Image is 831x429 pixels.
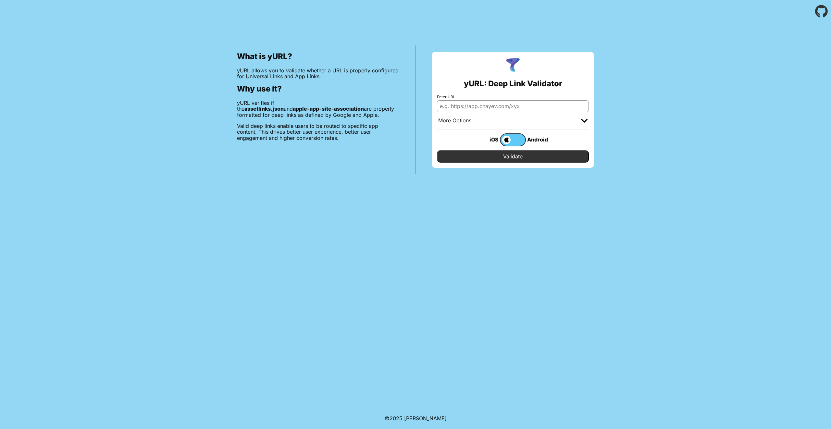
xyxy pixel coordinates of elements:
img: yURL Logo [504,57,521,74]
p: yURL verifies if the and are properly formatted for deep links as defined by Google and Apple. [237,100,399,118]
b: apple-app-site-association [293,105,364,112]
h2: What is yURL? [237,52,399,61]
div: Android [526,135,552,144]
div: More Options [438,117,471,124]
h2: yURL: Deep Link Validator [464,79,562,88]
b: assetlinks.json [244,105,284,112]
footer: © [385,408,447,429]
div: iOS [474,135,500,144]
h2: Why use it? [237,84,399,93]
span: 2025 [390,415,403,422]
input: Validate [437,150,589,163]
p: yURL allows you to validate whether a URL is properly configured for Universal Links and App Links. [237,67,399,80]
label: Enter URL [437,95,589,99]
a: Michael Ibragimchayev's Personal Site [404,415,447,422]
input: e.g. https://app.chayev.com/xyx [437,100,589,112]
p: Valid deep links enable users to be routed to specific app content. This drives better user exper... [237,123,399,141]
img: chevron [581,119,588,123]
